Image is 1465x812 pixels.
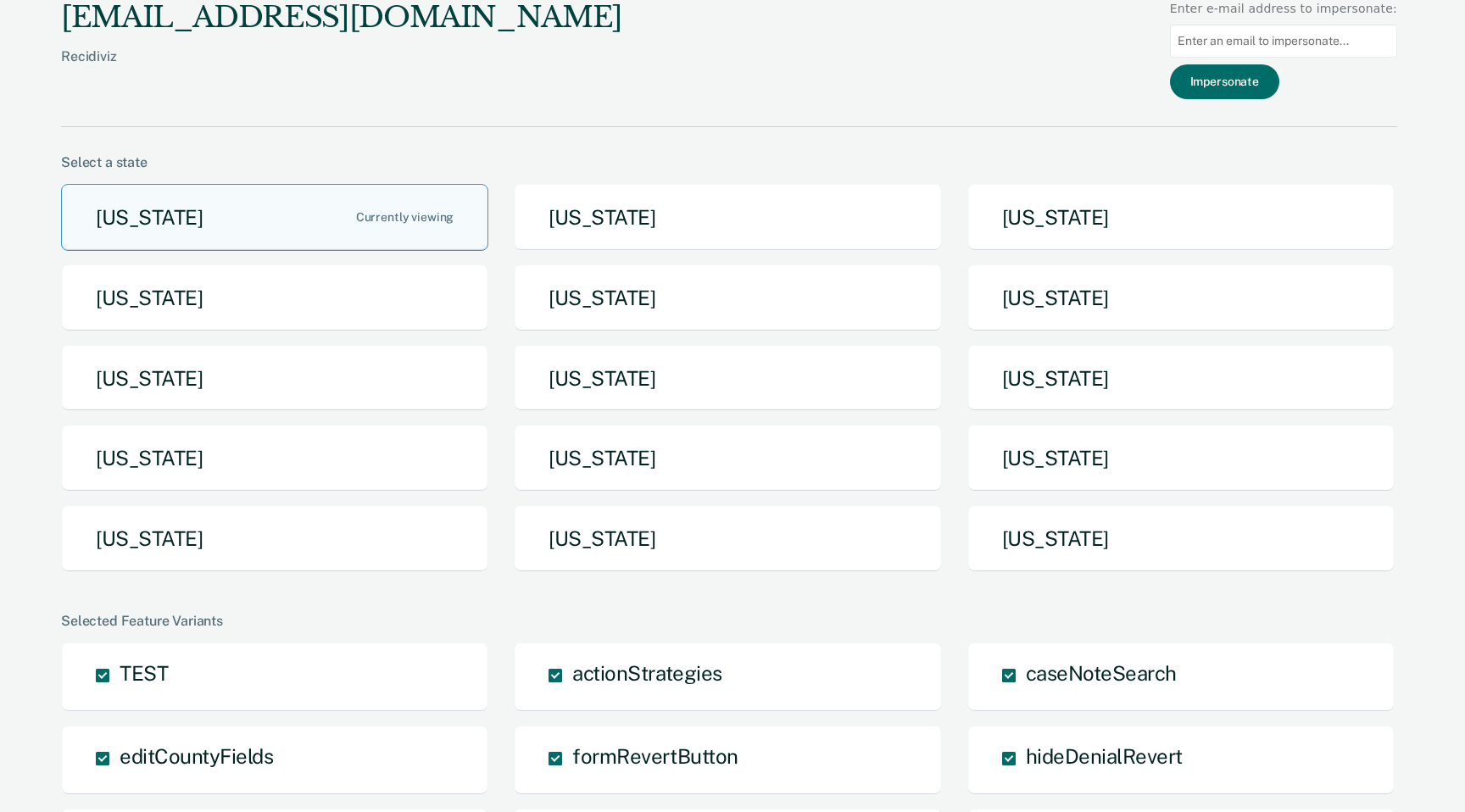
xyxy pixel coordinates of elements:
button: Impersonate [1170,64,1279,99]
span: hideDenialRevert [1026,744,1183,768]
button: [US_STATE] [514,505,941,572]
button: [US_STATE] [967,345,1395,412]
button: [US_STATE] [967,425,1395,492]
button: [US_STATE] [514,264,941,331]
button: [US_STATE] [967,505,1395,572]
button: [US_STATE] [61,425,488,492]
div: Selected Feature Variants [61,613,1397,629]
button: [US_STATE] [514,184,941,251]
button: [US_STATE] [61,345,488,412]
button: [US_STATE] [61,184,488,251]
div: Select a state [61,154,1397,170]
span: caseNoteSearch [1026,661,1177,685]
button: [US_STATE] [967,184,1395,251]
button: [US_STATE] [514,345,941,412]
input: Enter an email to impersonate... [1170,25,1397,58]
span: TEST [120,661,168,685]
span: actionStrategies [572,661,721,685]
div: Recidiviz [61,48,622,92]
button: [US_STATE] [61,264,488,331]
button: [US_STATE] [61,505,488,572]
span: formRevertButton [572,744,738,768]
button: [US_STATE] [514,425,941,492]
button: [US_STATE] [967,264,1395,331]
span: editCountyFields [120,744,273,768]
